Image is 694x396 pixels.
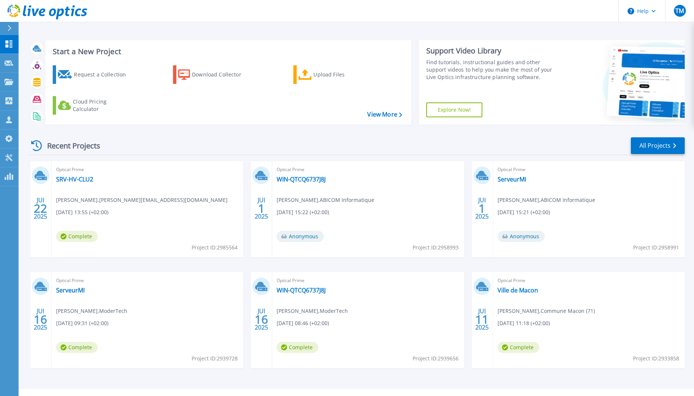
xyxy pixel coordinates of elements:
div: JUI 2025 [33,195,48,222]
span: 1 [479,205,485,212]
span: [DATE] 08:46 (+02:00) [277,319,329,327]
span: [PERSON_NAME] , ABICOM Informatique [277,196,374,204]
span: [DATE] 11:18 (+02:00) [498,319,550,327]
span: Project ID: 2939656 [413,354,459,363]
a: Cloud Pricing Calculator [53,96,136,115]
span: Anonymous [498,231,545,242]
span: [PERSON_NAME] , ABICOM Informatique [498,196,595,204]
div: JUI 2025 [254,306,268,333]
a: Request a Collection [53,65,136,84]
span: Optical Prime [277,166,459,174]
span: [DATE] 09:31 (+02:00) [56,319,108,327]
span: 16 [255,316,268,323]
a: View More [367,111,402,118]
span: Complete [277,342,318,353]
span: [DATE] 15:21 (+02:00) [498,208,550,216]
span: Complete [498,342,539,353]
span: [PERSON_NAME] , ModerTech [277,307,348,315]
h3: Start a New Project [53,48,402,56]
span: [PERSON_NAME] , ModerTech [56,307,127,315]
span: Project ID: 2958993 [413,243,459,252]
span: 22 [34,205,47,212]
div: Cloud Pricing Calculator [73,98,132,113]
span: Anonymous [277,231,324,242]
span: Project ID: 2939728 [192,354,238,363]
span: Complete [56,231,98,242]
a: Upload Files [293,65,376,84]
span: Optical Prime [56,166,239,174]
a: All Projects [631,137,685,154]
div: Find tutorials, instructional guides and other support videos to help you make the most of your L... [426,59,562,81]
span: 16 [34,316,47,323]
a: Explore Now! [426,102,483,117]
a: SRV-HV-CLU2 [56,176,93,183]
div: Support Video Library [426,46,562,56]
a: ServeurMI [498,176,526,183]
span: Complete [56,342,98,353]
div: Request a Collection [74,67,133,82]
div: Download Collector [192,67,251,82]
a: WIN-QTCQ6737J8J [277,287,326,294]
a: Ville de Macon [498,287,538,294]
span: TM [675,8,684,14]
span: [DATE] 15:22 (+02:00) [277,208,329,216]
div: JUI 2025 [475,195,489,222]
div: JUI 2025 [33,306,48,333]
a: Download Collector [173,65,256,84]
a: WIN-QTCQ6737J8J [277,176,326,183]
span: [PERSON_NAME] , [PERSON_NAME][EMAIL_ADDRESS][DOMAIN_NAME] [56,196,228,204]
span: Project ID: 2933858 [633,354,679,363]
span: Optical Prime [498,166,680,174]
div: Upload Files [313,67,373,82]
span: Project ID: 2985564 [192,243,238,252]
span: [PERSON_NAME] , Commune Macon (71) [498,307,595,315]
span: Optical Prime [498,276,680,285]
span: 1 [258,205,265,212]
span: Optical Prime [277,276,459,285]
div: JUI 2025 [254,195,268,222]
span: [DATE] 13:55 (+02:00) [56,208,108,216]
span: Project ID: 2958991 [633,243,679,252]
a: ServeurMI [56,287,85,294]
span: 11 [475,316,489,323]
div: Recent Projects [29,137,110,155]
span: Optical Prime [56,276,239,285]
div: JUI 2025 [475,306,489,333]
